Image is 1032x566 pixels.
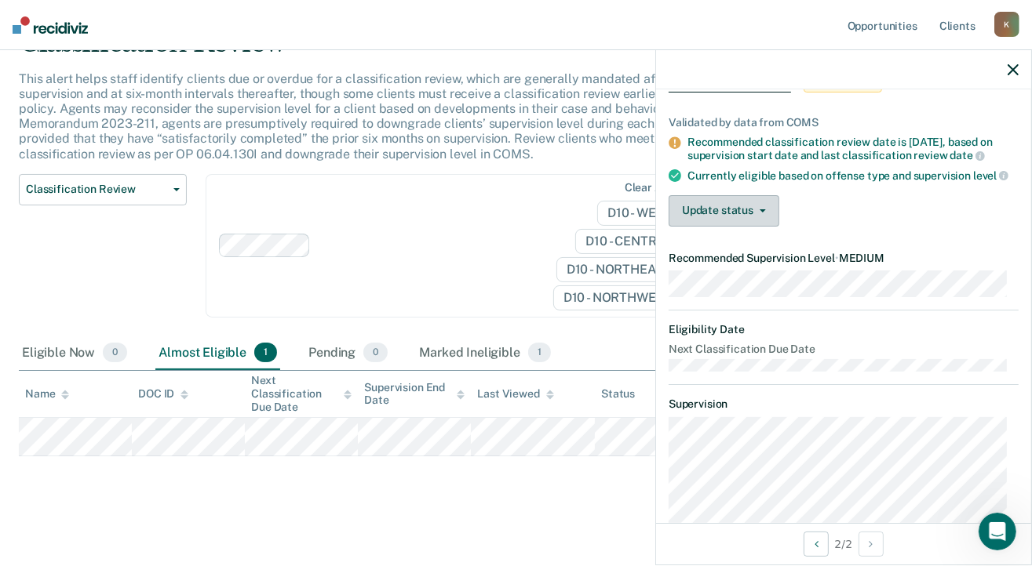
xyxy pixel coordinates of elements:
div: K [994,12,1019,37]
button: Next Opportunity [859,532,884,557]
span: 0 [103,343,127,363]
button: Previous Opportunity [804,532,829,557]
dt: Next Classification Due Date [669,343,1019,356]
div: DOC ID [138,387,188,401]
div: Marked Ineligible [416,336,554,371]
button: Update status [669,195,779,227]
span: • [835,252,839,264]
div: Clear agents [625,181,691,194]
span: Classification Review [669,77,791,93]
div: Eligible Now [19,336,130,371]
dt: Recommended Supervision Level MEDIUM [669,252,1019,265]
span: D10 - CENTRAL [575,229,695,254]
span: D10 - WEST [597,201,695,226]
div: Almost Eligible [155,336,280,371]
div: Name [25,387,69,401]
span: 1 [528,343,551,363]
span: level [973,169,1008,182]
div: 2 / 2 [656,523,1031,564]
span: Classification Review [26,183,167,196]
div: Recommended classification review date is [DATE], based on supervision start date and last classi... [687,136,1019,162]
div: Validated by data from COMS [669,116,1019,129]
img: Recidiviz [13,16,88,34]
div: Currently eligible based on offense type and supervision [687,169,1019,183]
div: Pending [305,336,391,371]
span: D10 - NORTHEAST [556,257,695,282]
div: Next Classification Due Date [251,374,352,413]
div: Last Viewed [477,387,553,401]
span: D10 - NORTHWEST [553,285,695,310]
iframe: Intercom live chat [979,513,1016,550]
div: Status [601,387,635,401]
dt: Eligibility Date [669,323,1019,336]
p: This alert helps staff identify clients due or overdue for a classification review, which are gen... [19,71,782,161]
div: Supervision End Date [364,381,465,408]
span: 1 [254,343,277,363]
dt: Supervision [669,397,1019,411]
span: 0 [363,343,388,363]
